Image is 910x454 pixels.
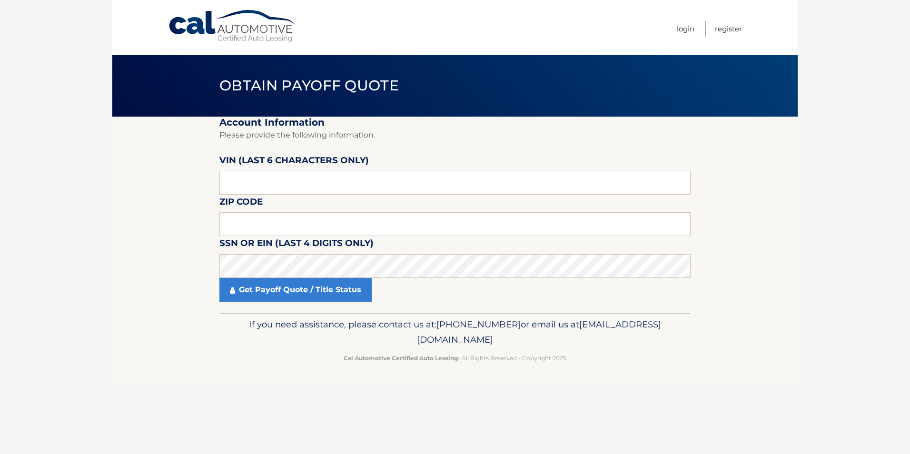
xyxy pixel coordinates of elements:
label: SSN or EIN (last 4 digits only) [219,236,374,254]
span: [PHONE_NUMBER] [436,319,521,330]
label: Zip Code [219,195,263,212]
a: Login [677,21,694,37]
p: Please provide the following information. [219,128,691,142]
h2: Account Information [219,117,691,128]
span: Obtain Payoff Quote [219,77,399,94]
label: VIN (last 6 characters only) [219,153,369,171]
a: Register [715,21,742,37]
a: Get Payoff Quote / Title Status [219,278,372,302]
p: - All Rights Reserved - Copyright 2025 [226,353,684,363]
p: If you need assistance, please contact us at: or email us at [226,317,684,347]
a: Cal Automotive [168,10,297,43]
strong: Cal Automotive Certified Auto Leasing [344,355,458,362]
